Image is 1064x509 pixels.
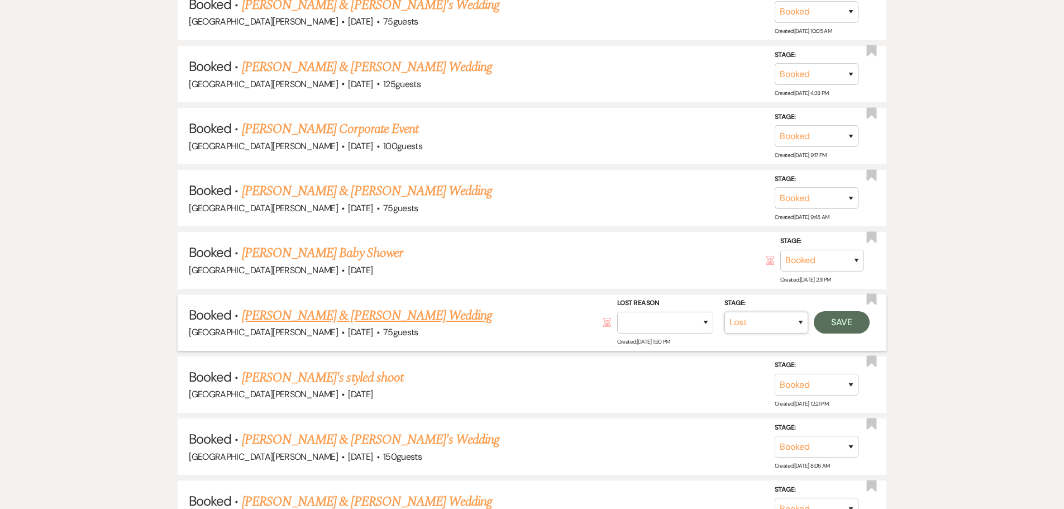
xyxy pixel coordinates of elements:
[189,58,231,75] span: Booked
[775,173,858,185] label: Stage:
[189,16,338,27] span: [GEOGRAPHIC_DATA][PERSON_NAME]
[242,306,492,326] a: [PERSON_NAME] & [PERSON_NAME] Wedding
[348,264,373,276] span: [DATE]
[242,243,403,263] a: [PERSON_NAME] Baby Shower
[775,27,832,35] span: Created: [DATE] 10:05 AM
[775,89,829,97] span: Created: [DATE] 4:38 PM
[189,140,338,152] span: [GEOGRAPHIC_DATA][PERSON_NAME]
[242,57,492,77] a: [PERSON_NAME] & [PERSON_NAME] Wedding
[383,78,421,90] span: 125 guests
[383,451,422,463] span: 150 guests
[383,140,422,152] span: 100 guests
[780,276,831,283] span: Created: [DATE] 2:11 PM
[814,311,870,334] button: Save
[189,78,338,90] span: [GEOGRAPHIC_DATA][PERSON_NAME]
[348,388,373,400] span: [DATE]
[189,430,231,448] span: Booked
[242,430,500,450] a: [PERSON_NAME] & [PERSON_NAME]'s Wedding
[775,422,858,434] label: Stage:
[617,297,713,310] label: Lost Reason
[348,202,373,214] span: [DATE]
[724,297,808,310] label: Stage:
[189,202,338,214] span: [GEOGRAPHIC_DATA][PERSON_NAME]
[775,111,858,123] label: Stage:
[189,244,231,261] span: Booked
[775,151,827,159] span: Created: [DATE] 9:17 PM
[775,484,858,496] label: Stage:
[383,16,418,27] span: 75 guests
[189,368,231,386] span: Booked
[775,49,858,61] label: Stage:
[242,368,403,388] a: [PERSON_NAME]'s styled shoot
[383,326,418,338] span: 75 guests
[242,119,418,139] a: [PERSON_NAME] Corporate Event
[348,16,373,27] span: [DATE]
[348,140,373,152] span: [DATE]
[348,451,373,463] span: [DATE]
[242,181,492,201] a: [PERSON_NAME] & [PERSON_NAME] Wedding
[775,462,830,469] span: Created: [DATE] 8:06 AM
[775,359,858,372] label: Stage:
[189,306,231,324] span: Booked
[189,264,338,276] span: [GEOGRAPHIC_DATA][PERSON_NAME]
[189,388,338,400] span: [GEOGRAPHIC_DATA][PERSON_NAME]
[189,451,338,463] span: [GEOGRAPHIC_DATA][PERSON_NAME]
[775,213,829,221] span: Created: [DATE] 9:45 AM
[383,202,418,214] span: 75 guests
[189,182,231,199] span: Booked
[348,78,373,90] span: [DATE]
[189,120,231,137] span: Booked
[780,235,864,248] label: Stage:
[775,400,828,407] span: Created: [DATE] 12:21 PM
[617,338,670,345] span: Created: [DATE] 1:50 PM
[189,326,338,338] span: [GEOGRAPHIC_DATA][PERSON_NAME]
[348,326,373,338] span: [DATE]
